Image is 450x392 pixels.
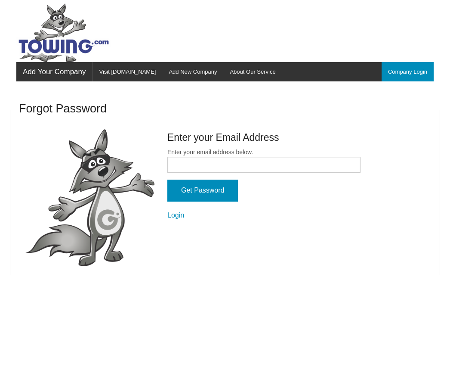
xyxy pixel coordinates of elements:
[19,101,107,117] h3: Forgot Password
[167,212,184,219] a: Login
[167,131,361,144] h4: Enter your Email Address
[167,180,238,202] input: Get Password
[167,157,361,173] input: Enter your email address below.
[382,62,434,81] a: Company Login
[25,129,154,267] img: fox-Presenting.png
[93,62,163,81] a: Visit [DOMAIN_NAME]
[16,3,111,62] img: Towing.com Logo
[167,148,361,173] label: Enter your email address below.
[16,62,92,81] a: Add Your Company
[162,62,223,81] a: Add New Company
[223,62,282,81] a: About Our Service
